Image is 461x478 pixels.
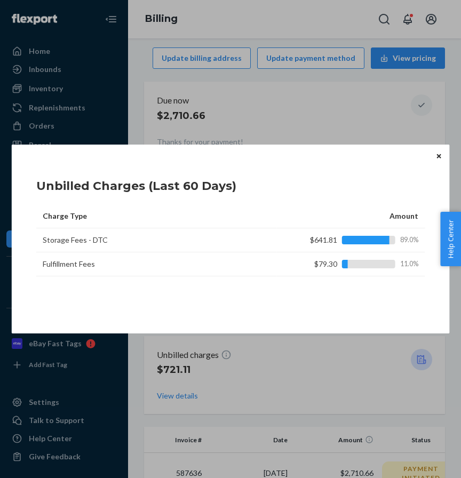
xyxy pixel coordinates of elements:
[433,150,444,162] button: Close
[277,204,425,228] th: Amount
[294,235,419,245] div: $641.81
[36,252,277,276] td: Fulfillment Fees
[36,204,277,228] th: Charge Type
[399,235,418,245] span: 89.0%
[36,178,236,195] h1: Unbilled Charges (Last 60 Days)
[399,259,418,269] span: 11.0%
[294,259,419,269] div: $79.30
[36,228,277,252] td: Storage Fees - DTC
